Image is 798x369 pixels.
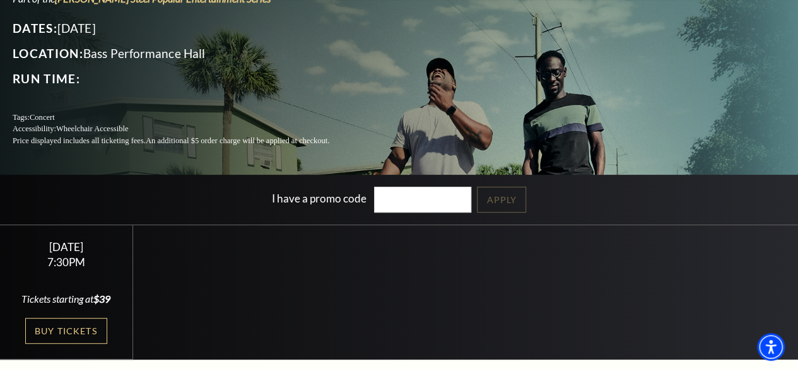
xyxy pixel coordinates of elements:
div: 7:30PM [15,257,117,267]
p: Price displayed includes all ticketing fees. [13,135,360,147]
p: Bass Performance Hall [13,44,360,64]
span: Dates: [13,21,57,35]
div: [DATE] [15,240,117,254]
p: [DATE] [13,18,360,38]
div: Tickets starting at [15,292,117,306]
div: Accessibility Menu [757,333,785,361]
span: $39 [93,293,110,305]
p: Accessibility: [13,123,360,135]
span: Wheelchair Accessible [56,124,128,133]
span: Concert [30,113,55,122]
p: Tags: [13,112,360,124]
span: An additional $5 order charge will be applied at checkout. [146,136,329,145]
span: Run Time: [13,71,80,86]
span: Location: [13,46,83,61]
label: I have a promo code [272,192,367,205]
a: Buy Tickets [25,318,107,344]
